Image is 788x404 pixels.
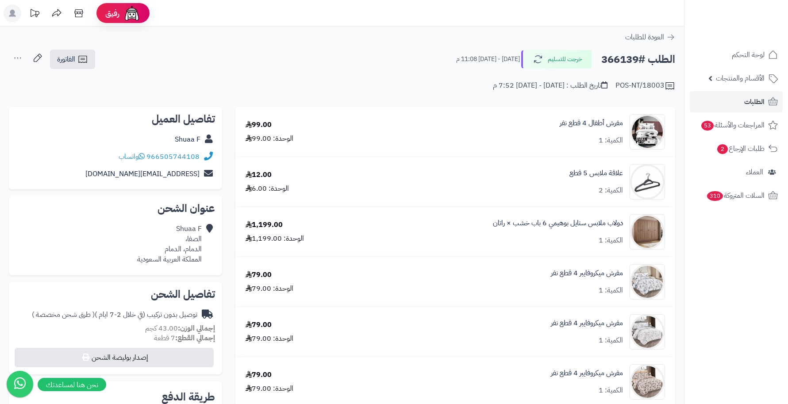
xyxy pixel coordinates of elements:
div: 79.00 [246,320,272,330]
div: الكمية: 1 [599,235,623,246]
a: علاقة ملابس 5 قطع [569,168,623,178]
a: الطلبات [690,91,783,112]
div: الوحدة: 79.00 [246,284,293,294]
span: رفيق [105,8,119,19]
h2: تفاصيل العميل [16,114,215,124]
div: تاريخ الطلب : [DATE] - [DATE] 7:52 م [493,81,607,91]
a: المراجعات والأسئلة53 [690,115,783,136]
span: المراجعات والأسئلة [700,119,765,131]
span: العملاء [746,166,763,178]
div: الوحدة: 6.00 [246,184,289,194]
small: 7 قطعة [154,333,215,343]
span: 310 [707,191,723,201]
small: [DATE] - [DATE] 11:08 م [456,55,520,64]
span: الطلبات [744,96,765,108]
a: مفرش ميكروفايبر 4 قطع نفر [551,318,623,328]
div: الوحدة: 79.00 [246,384,293,394]
strong: إجمالي الوزن: [178,323,215,334]
div: 79.00 [246,270,272,280]
a: 966505744108 [146,151,200,162]
a: Shuaa F [175,134,200,145]
div: الكمية: 2 [599,185,623,196]
div: الكمية: 1 [599,285,623,296]
a: السلات المتروكة310 [690,185,783,206]
div: 99.00 [246,120,272,130]
span: ( طرق شحن مخصصة ) [32,309,95,320]
span: السلات المتروكة [706,189,765,202]
div: Shuaa F الصفا، الدمام، الدمام المملكة العربية السعودية [137,224,202,264]
img: 1752751687-1-90x90.jpg [630,264,665,300]
img: 1749982072-1-90x90.jpg [630,214,665,250]
h2: طريقة الدفع [161,392,215,402]
img: 1752752878-1-90x90.jpg [630,364,665,400]
a: [EMAIL_ADDRESS][DOMAIN_NAME] [85,169,200,179]
h2: الطلب #366139 [601,50,675,69]
span: 2 [717,144,728,154]
a: دولاب ملابس ستايل بوهيمي 6 باب خشب × راتان [493,218,623,228]
div: الوحدة: 1,199.00 [246,234,304,244]
a: طلبات الإرجاع2 [690,138,783,159]
span: الأقسام والمنتجات [716,72,765,85]
a: تحديثات المنصة [23,4,46,24]
h2: تفاصيل الشحن [16,289,215,300]
a: مفرش ميكروفايبر 4 قطع نفر [551,268,623,278]
div: POS-NT/18003 [615,81,675,91]
img: 1745329719-1708514911-110107010047-1000x1000-90x90.jpg [630,164,665,200]
a: العودة للطلبات [625,32,675,42]
div: توصيل بدون تركيب (في خلال 2-7 ايام ) [32,310,197,320]
span: طلبات الإرجاع [716,142,765,155]
h2: عنوان الشحن [16,203,215,214]
span: لوحة التحكم [732,49,765,61]
a: الفاتورة [50,50,95,69]
span: 53 [701,121,714,131]
div: الوحدة: 79.00 [246,334,293,344]
span: العودة للطلبات [625,32,664,42]
a: واتساب [119,151,145,162]
img: 1715599401-110203010056-90x90.jpg [630,114,665,150]
div: الكمية: 1 [599,385,623,396]
a: لوحة التحكم [690,44,783,65]
div: 12.00 [246,170,272,180]
div: الكمية: 1 [599,335,623,346]
div: الكمية: 1 [599,135,623,146]
span: الفاتورة [57,54,75,65]
button: خرجت للتسليم [521,50,592,69]
div: 79.00 [246,370,272,380]
div: 1,199.00 [246,220,283,230]
img: 1752752033-1-90x90.jpg [630,314,665,350]
strong: إجمالي القطع: [175,333,215,343]
button: إصدار بوليصة الشحن [15,348,214,367]
img: ai-face.png [123,4,141,22]
a: مفرش ميكروفايبر 4 قطع نفر [551,368,623,378]
small: 43.00 كجم [145,323,215,334]
a: العملاء [690,162,783,183]
div: الوحدة: 99.00 [246,134,293,144]
a: مفرش أطفال 4 قطع نفر [560,118,623,128]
